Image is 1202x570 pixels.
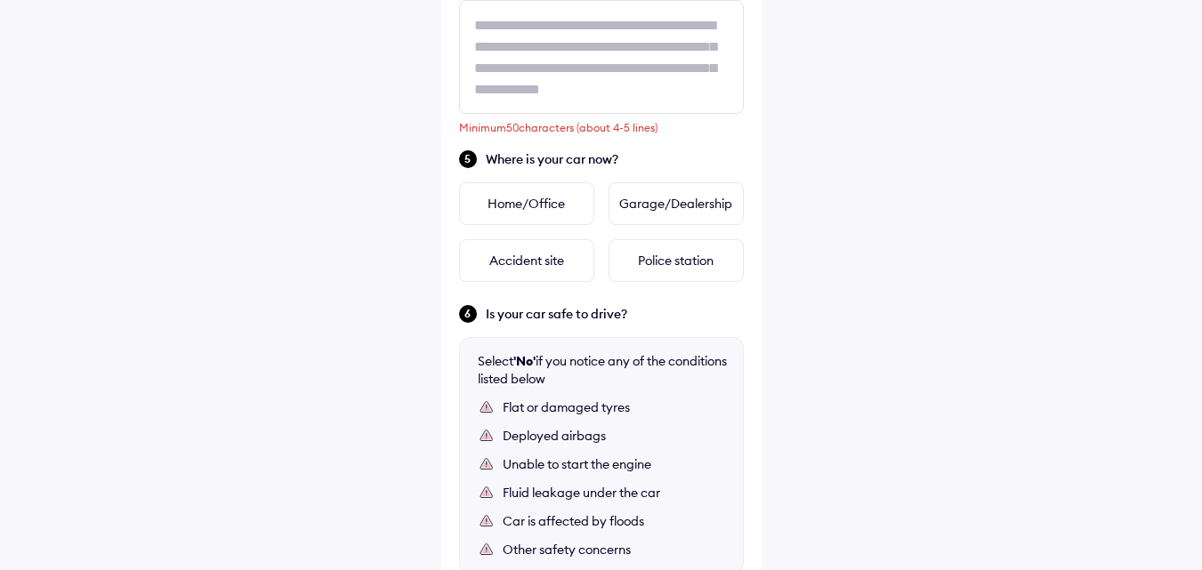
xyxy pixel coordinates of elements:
div: Fluid leakage under the car [503,484,725,502]
div: Car is affected by floods [503,512,725,530]
div: Deployed airbags [503,427,725,445]
div: Accident site [459,239,594,282]
div: Select if you notice any of the conditions listed below [478,352,727,388]
span: Where is your car now? [486,150,744,168]
div: Garage/Dealership [609,182,744,225]
div: Unable to start the engine [503,455,725,473]
div: Minimum 50 characters (about 4-5 lines) [459,121,744,134]
div: Police station [609,239,744,282]
div: Flat or damaged tyres [503,398,725,416]
div: Home/Office [459,182,594,225]
span: Is your car safe to drive? [486,305,744,323]
b: 'No' [513,353,536,369]
div: Other safety concerns [503,541,725,558]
